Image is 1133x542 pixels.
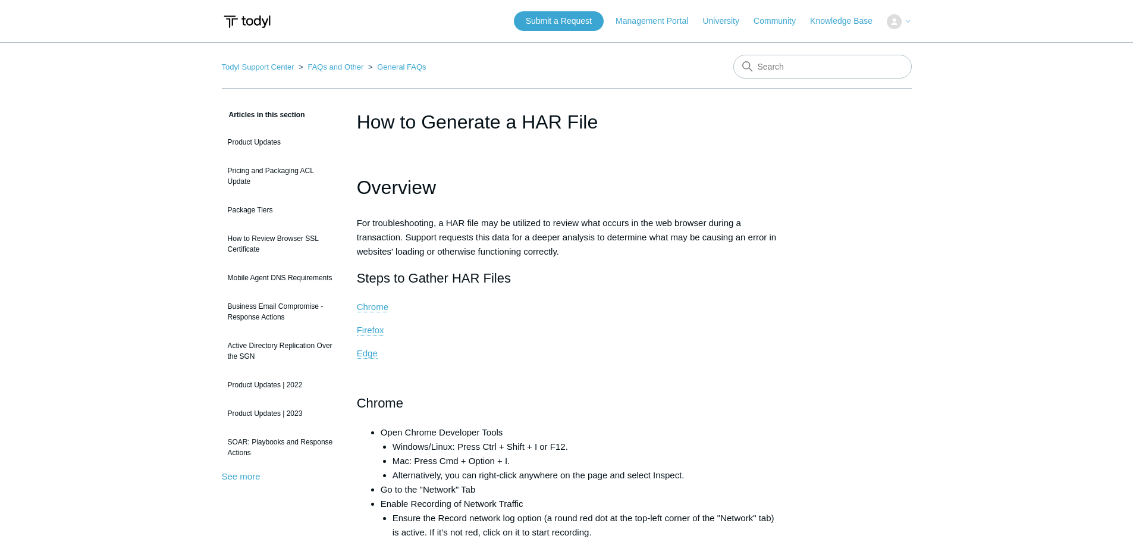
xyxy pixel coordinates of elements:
[357,348,378,359] a: Edge
[381,425,777,483] li: Open Chrome Developer Tools
[366,62,426,71] li: General FAQs
[616,15,700,27] a: Management Portal
[357,173,777,203] h1: Overview
[514,11,604,31] a: Submit a Request
[296,62,366,71] li: FAQs and Other
[357,268,777,289] h2: Steps to Gather HAR Files
[222,402,339,425] a: Product Updates | 2023
[222,267,339,289] a: Mobile Agent DNS Requirements
[381,483,777,497] li: Go to the "Network" Tab
[222,374,339,396] a: Product Updates | 2022
[222,62,297,71] li: Todyl Support Center
[754,15,808,27] a: Community
[381,497,777,540] li: Enable Recording of Network Traffic
[377,62,426,71] a: General FAQs
[702,15,751,27] a: University
[222,62,294,71] a: Todyl Support Center
[222,295,339,328] a: Business Email Compromise - Response Actions
[393,511,777,540] li: Ensure the Record network log option (a round red dot at the top-left corner of the "Network" tab...
[733,55,912,79] input: Search
[222,11,272,33] img: Todyl Support Center Help Center home page
[222,199,339,221] a: Package Tiers
[810,15,884,27] a: Knowledge Base
[393,454,777,468] li: Mac: Press Cmd + Option + I.
[222,431,339,464] a: SOAR: Playbooks and Response Actions
[222,471,261,481] a: See more
[222,227,339,261] a: How to Review Browser SSL Certificate
[393,440,777,454] li: Windows/Linux: Press Ctrl + Shift + I or F12.
[357,325,384,336] a: Firefox
[222,334,339,368] a: Active Directory Replication Over the SGN
[222,111,305,119] span: Articles in this section
[222,131,339,153] a: Product Updates
[357,108,777,136] h1: How to Generate a HAR File
[222,159,339,193] a: Pricing and Packaging ACL Update
[357,393,777,413] h2: Chrome
[357,216,777,259] p: For troubleshooting, a HAR file may be utilized to review what occurs in the web browser during a...
[357,302,388,312] a: Chrome
[393,468,777,483] li: Alternatively, you can right-click anywhere on the page and select Inspect.
[307,62,363,71] a: FAQs and Other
